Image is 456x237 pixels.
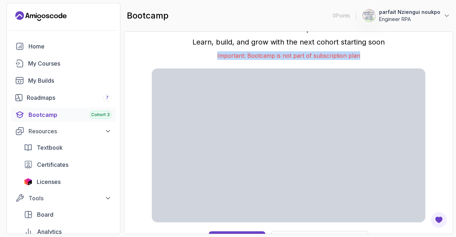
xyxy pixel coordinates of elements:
[37,210,53,219] span: Board
[28,42,112,51] div: Home
[28,110,112,119] div: Bootcamp
[379,16,440,23] p: Engineer RPA
[24,178,32,185] img: jetbrains icon
[11,108,116,122] a: bootcamp
[20,158,116,172] a: certificates
[37,177,61,186] span: Licenses
[362,9,376,22] img: user profile image
[37,143,63,152] span: Textbook
[28,76,112,85] div: My Builds
[28,127,112,135] div: Resources
[152,37,425,47] p: Learn, build, and grow with the next cohort starting soon
[20,175,116,189] a: licenses
[11,192,116,205] button: Tools
[127,10,169,21] h2: bootcamp
[28,59,112,68] div: My Courses
[20,140,116,155] a: textbook
[430,211,447,228] button: Open Feedback Button
[362,9,450,23] button: user profile imageparfait Nziengui noukpoEngineer RPA
[379,9,440,16] p: parfait Nziengui noukpo
[11,56,116,71] a: courses
[11,91,116,105] a: roadmaps
[152,51,425,60] p: Important: Bootcamp is not part of subscription plan
[11,39,116,53] a: home
[11,73,116,88] a: builds
[333,12,350,19] p: 0 Points
[27,93,112,102] div: Roadmaps
[28,194,112,202] div: Tools
[37,227,62,236] span: Analytics
[20,207,116,222] a: board
[37,160,68,169] span: Certificates
[11,125,116,138] button: Resources
[91,112,110,118] span: Cohort 3
[15,10,67,22] a: Landing page
[106,95,109,101] span: 7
